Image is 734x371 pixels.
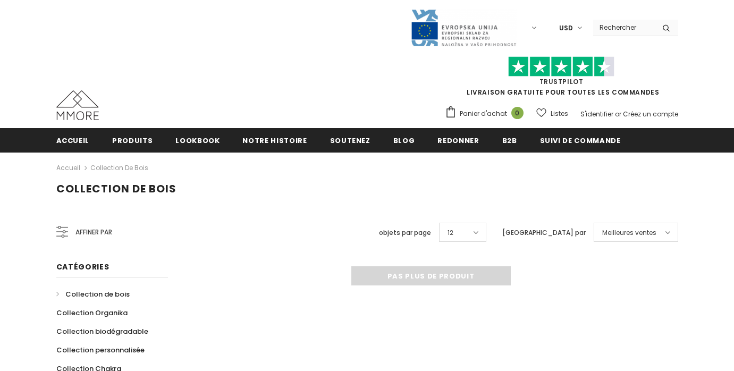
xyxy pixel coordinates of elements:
a: Accueil [56,128,90,152]
a: Collection Organika [56,303,128,322]
span: Meilleures ventes [602,227,656,238]
span: soutenez [330,136,370,146]
a: Accueil [56,162,80,174]
a: Redonner [437,128,479,152]
span: Collection Organika [56,308,128,318]
input: Search Site [593,20,654,35]
a: Collection de bois [90,163,148,172]
a: Collection biodégradable [56,322,148,341]
span: or [615,109,621,119]
span: Suivi de commande [540,136,621,146]
a: Listes [536,104,568,123]
span: B2B [502,136,517,146]
a: Lookbook [175,128,220,152]
span: Panier d'achat [460,108,507,119]
a: S'identifier [580,109,613,119]
a: Collection de bois [56,285,130,303]
label: objets par page [379,227,431,238]
span: Accueil [56,136,90,146]
span: Collection personnalisée [56,345,145,355]
label: [GEOGRAPHIC_DATA] par [502,227,586,238]
a: Produits [112,128,153,152]
span: Produits [112,136,153,146]
span: Affiner par [75,226,112,238]
span: Collection biodégradable [56,326,148,336]
a: TrustPilot [539,77,584,86]
img: Cas MMORE [56,90,99,120]
a: Collection personnalisée [56,341,145,359]
a: Panier d'achat 0 [445,106,529,122]
a: Javni Razpis [410,23,517,32]
a: B2B [502,128,517,152]
span: LIVRAISON GRATUITE POUR TOUTES LES COMMANDES [445,61,678,97]
span: Blog [393,136,415,146]
a: Notre histoire [242,128,307,152]
span: Lookbook [175,136,220,146]
span: 0 [511,107,524,119]
span: Notre histoire [242,136,307,146]
span: USD [559,23,573,33]
span: Catégories [56,262,109,272]
a: Créez un compte [623,109,678,119]
a: Blog [393,128,415,152]
span: 12 [448,227,453,238]
span: Listes [551,108,568,119]
span: Redonner [437,136,479,146]
img: Faites confiance aux étoiles pilotes [508,56,614,77]
span: Collection de bois [65,289,130,299]
img: Javni Razpis [410,9,517,47]
a: Suivi de commande [540,128,621,152]
span: Collection de bois [56,181,176,196]
a: soutenez [330,128,370,152]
